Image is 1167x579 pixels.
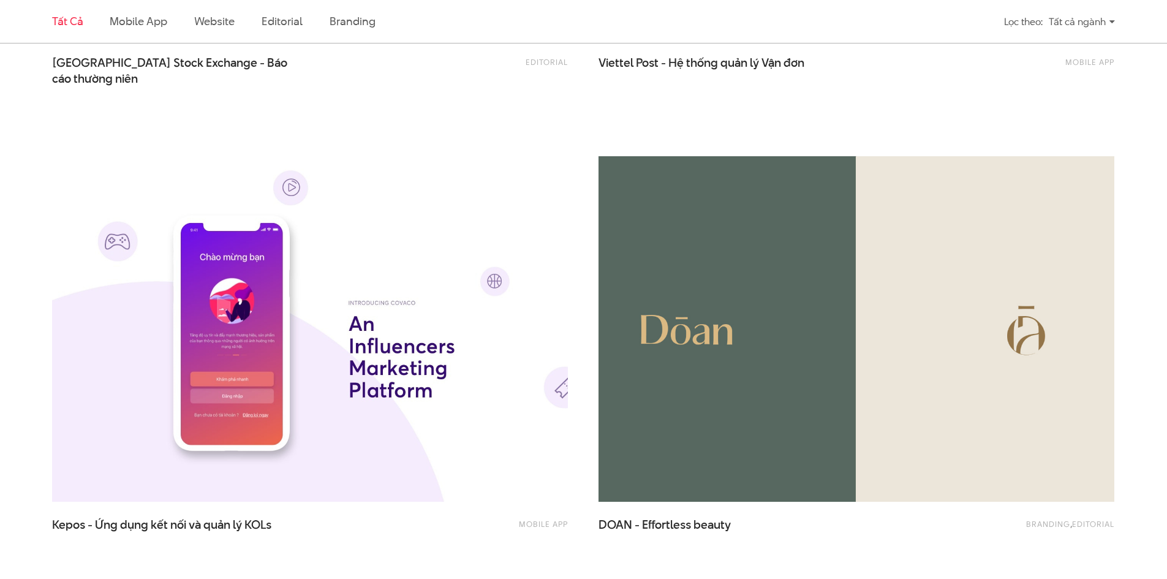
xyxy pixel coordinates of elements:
[52,55,171,71] span: [GEOGRAPHIC_DATA]
[52,517,297,548] a: Kepos - Ứng dụng kết nối và quản lý KOLs
[1004,11,1043,32] div: Lọc theo:
[173,55,203,71] span: Stock
[194,13,235,29] a: Website
[573,139,1140,520] img: DOAN - Effortless beauty Branding
[693,517,731,533] span: beauty
[262,13,303,29] a: Editorial
[52,55,297,86] a: [GEOGRAPHIC_DATA] Stock Exchange - Báo cáo thường niên
[244,517,271,533] span: KOLs
[206,55,257,71] span: Exchange
[88,517,93,533] span: -
[720,55,747,71] span: quản
[151,517,168,533] span: kết
[1026,518,1070,529] a: Branding
[642,517,691,533] span: Effortless
[52,156,568,502] img: Kepos Influencers Marketing Platform
[52,517,85,533] span: Kepos
[599,55,633,71] span: Viettel
[661,55,666,71] span: -
[635,517,640,533] span: -
[115,70,138,87] span: niên
[599,517,632,533] span: DOAN
[189,517,201,533] span: và
[233,517,242,533] span: lý
[908,517,1114,542] div: ,
[599,55,844,86] a: Viettel Post - Hệ thống quản lý Vận đơn
[1065,56,1114,67] a: Mobile app
[526,56,568,67] a: Editorial
[519,518,568,529] a: Mobile app
[267,55,287,71] span: Báo
[668,55,684,71] span: Hệ
[74,70,113,87] span: thường
[95,517,118,533] span: Ứng
[260,55,265,71] span: -
[599,517,844,548] a: DOAN - Effortless beauty
[110,13,167,29] a: Mobile app
[761,55,781,71] span: Vận
[686,55,718,71] span: thống
[1072,518,1114,529] a: Editorial
[120,517,148,533] span: dụng
[1049,11,1115,32] div: Tất cả ngành
[784,55,804,71] span: đơn
[203,517,230,533] span: quản
[330,13,375,29] a: Branding
[52,13,83,29] a: Tất cả
[170,517,186,533] span: nối
[52,70,71,87] span: cáo
[750,55,759,71] span: lý
[636,55,659,71] span: Post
